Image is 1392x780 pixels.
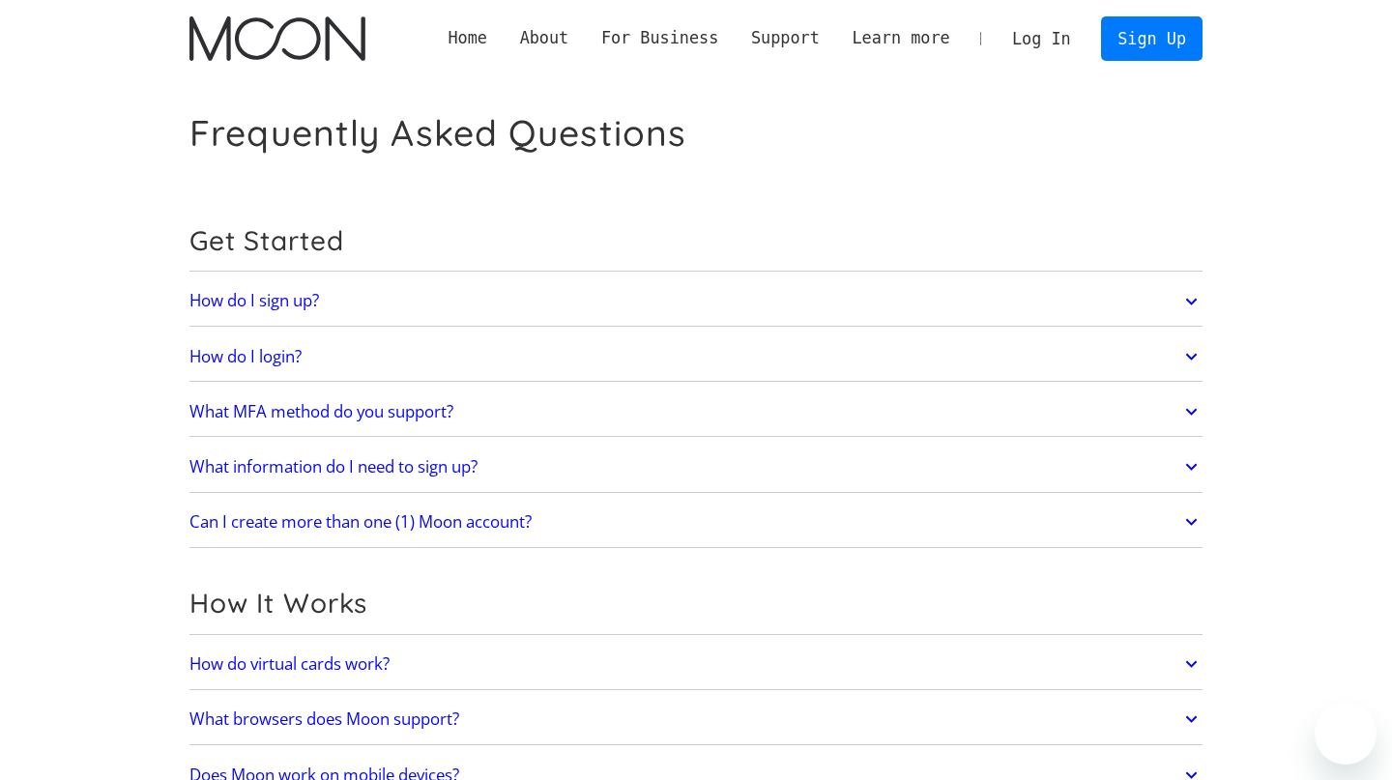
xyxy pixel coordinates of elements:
h2: What browsers does Moon support? [189,709,459,729]
a: Home [432,26,504,50]
a: What information do I need to sign up? [189,447,1203,487]
a: How do virtual cards work? [189,644,1203,684]
h2: How do virtual cards work? [189,654,390,674]
div: For Business [585,26,735,50]
h1: Frequently Asked Questions [189,111,686,155]
h2: Get Started [189,224,1203,257]
h2: What MFA method do you support? [189,402,453,421]
div: About [520,26,569,50]
div: Support [735,26,835,50]
div: About [504,26,585,50]
h2: How do I login? [189,347,302,366]
h2: What information do I need to sign up? [189,457,478,477]
iframe: Schaltfläche zum Öffnen des Messaging-Fensters [1315,703,1377,765]
div: For Business [601,26,718,50]
h2: How It Works [189,587,1203,620]
a: Can I create more than one (1) Moon account? [189,502,1203,542]
a: Sign Up [1101,16,1202,60]
div: Learn more [836,26,967,50]
a: What browsers does Moon support? [189,699,1203,739]
a: Log In [996,17,1087,60]
img: Moon Logo [189,16,364,61]
h2: How do I sign up? [189,291,319,310]
a: home [189,16,364,61]
a: How do I sign up? [189,281,1203,322]
a: How do I login? [189,336,1203,377]
h2: Can I create more than one (1) Moon account? [189,512,532,532]
a: What MFA method do you support? [189,391,1203,432]
div: Learn more [852,26,949,50]
div: Support [751,26,820,50]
